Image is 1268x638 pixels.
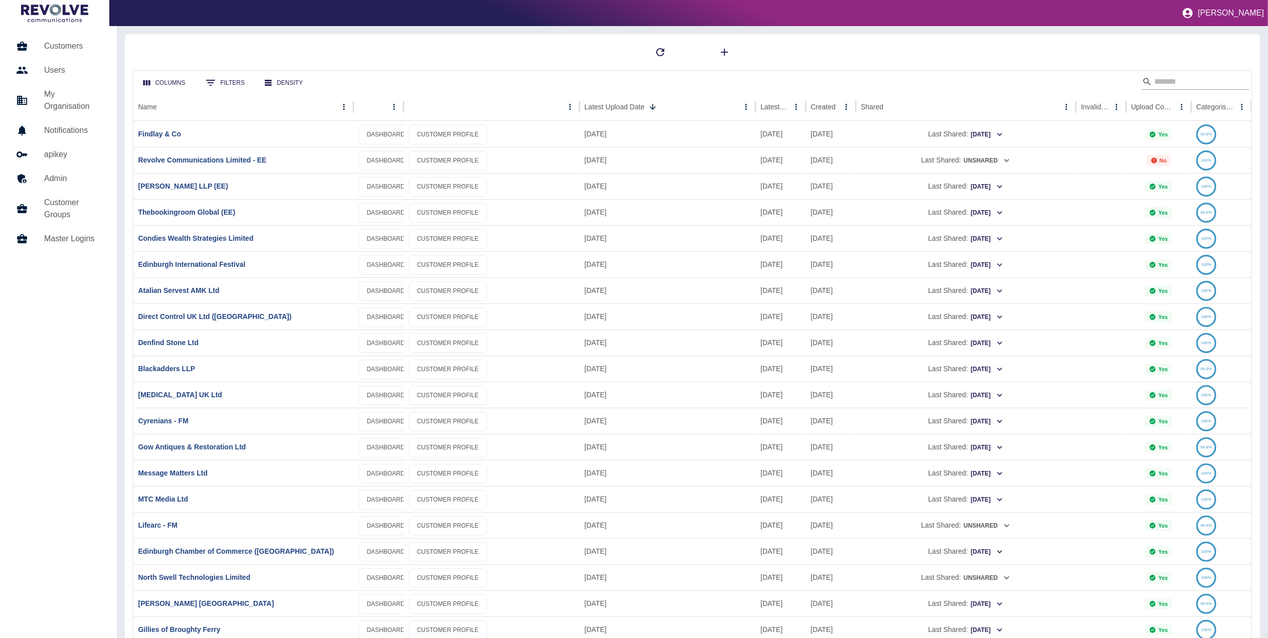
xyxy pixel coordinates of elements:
div: 26 Aug 2025 [580,225,756,251]
div: Last Shared: [861,565,1071,590]
a: DASHBOARD [358,542,414,562]
p: Yes [1158,392,1168,398]
text: 99.9% [1201,367,1212,371]
a: Gillies of Broughty Ferry [138,625,221,633]
button: Created column menu [839,100,853,114]
p: [PERSON_NAME] [1198,9,1264,18]
div: 25 Aug 2025 [580,330,756,356]
button: Latest Usage column menu [789,100,803,114]
img: Logo [21,4,88,22]
div: 04 Jul 2023 [806,225,856,251]
a: DASHBOARD [358,255,414,275]
p: Yes [1158,549,1168,555]
div: 26 Aug 2025 [580,121,756,147]
div: Upload Complete [1131,103,1174,111]
div: 04 Jul 2023 [806,277,856,303]
a: DASHBOARD [358,334,414,353]
a: MTC Media Ltd [138,495,189,503]
button: Unshared [963,518,1011,534]
h5: Users [44,64,101,76]
p: Yes [1158,366,1168,372]
div: 21 Aug 2025 [756,225,806,251]
h5: Admin [44,173,101,185]
text: 99.9% [1201,523,1212,528]
p: Yes [1158,470,1168,476]
div: 18 Aug 2025 [580,590,756,616]
a: Thebookingroom Global (EE) [138,208,236,216]
div: 25 Aug 2025 [580,356,756,382]
button: [DATE] [970,388,1004,403]
div: Last Shared: [861,200,1071,225]
a: DASHBOARD [358,203,414,223]
a: apikey [8,142,109,167]
button: [DATE] [970,362,1004,377]
div: Last Shared: [861,147,1071,173]
h5: Customers [44,40,101,52]
a: Condies Wealth Strategies Limited [138,234,254,242]
button: Unshared [963,153,1011,169]
text: 100% [1201,158,1211,163]
h5: Master Logins [44,233,101,245]
a: Revolve Communications Limited - EE [138,156,267,164]
a: Lifearc - FM [138,521,178,529]
a: CUSTOMER PROFILE [409,438,487,457]
a: DASHBOARD [358,594,414,614]
a: CUSTOMER PROFILE [409,490,487,510]
text: 99.8% [1201,210,1212,215]
text: 100% [1201,184,1211,189]
text: 100% [1201,314,1211,319]
p: Yes [1158,288,1168,294]
div: Categorised [1196,103,1234,111]
a: Customer Groups [8,191,109,227]
text: 99.8% [1201,445,1212,449]
div: 23 Aug 2025 [756,303,806,330]
a: CUSTOMER PROFILE [409,412,487,431]
a: [PERSON_NAME] [GEOGRAPHIC_DATA] [138,599,274,607]
div: 06 Aug 2025 [756,512,806,538]
p: Yes [1158,627,1168,633]
div: Last Shared: [861,226,1071,251]
div: Created [811,103,836,111]
a: CUSTOMER PROFILE [409,255,487,275]
text: 100% [1201,419,1211,423]
div: Last Shared: [861,591,1071,616]
a: Gow Antiques & Restoration Ltd [138,443,246,451]
a: Master Logins [8,227,109,251]
div: 26 Aug 2025 [580,251,756,277]
div: 04 Jul 2023 [806,538,856,564]
div: Last Shared: [861,539,1071,564]
a: Users [8,58,109,82]
a: CUSTOMER PROFILE [409,386,487,405]
button: [DATE] [970,440,1004,455]
a: CUSTOMER PROFILE [409,203,487,223]
a: CUSTOMER PROFILE [409,542,487,562]
button: Latest Upload Date column menu [739,100,753,114]
div: Last Shared: [861,408,1071,434]
div: Last Shared: [861,356,1071,382]
button: [DATE] [970,622,1004,638]
a: CUSTOMER PROFILE [409,594,487,614]
a: CUSTOMER PROFILE [409,568,487,588]
p: Yes [1158,236,1168,242]
a: DASHBOARD [358,568,414,588]
div: 22 Aug 2025 [580,434,756,460]
button: [DATE] [970,596,1004,612]
div: 20 Aug 2025 [756,382,806,408]
a: CUSTOMER PROFILE [409,464,487,484]
a: DASHBOARD [358,386,414,405]
a: CUSTOMER PROFILE [409,281,487,301]
div: 04 Jul 2023 [806,590,856,616]
text: 100% [1201,549,1211,554]
div: 04 Jul 2023 [806,486,856,512]
a: CUSTOMER PROFILE [409,516,487,536]
a: Cyrenians - FM [138,417,189,425]
a: Blackadders LLP [138,365,196,373]
p: Yes [1158,575,1168,581]
button: [DATE] [970,309,1004,325]
div: 23 Aug 2025 [756,199,806,225]
button: Sort [646,100,660,114]
button: Upload Complete column menu [1175,100,1189,114]
text: 100% [1201,262,1211,267]
a: DASHBOARD [358,490,414,510]
p: Yes [1158,523,1168,529]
